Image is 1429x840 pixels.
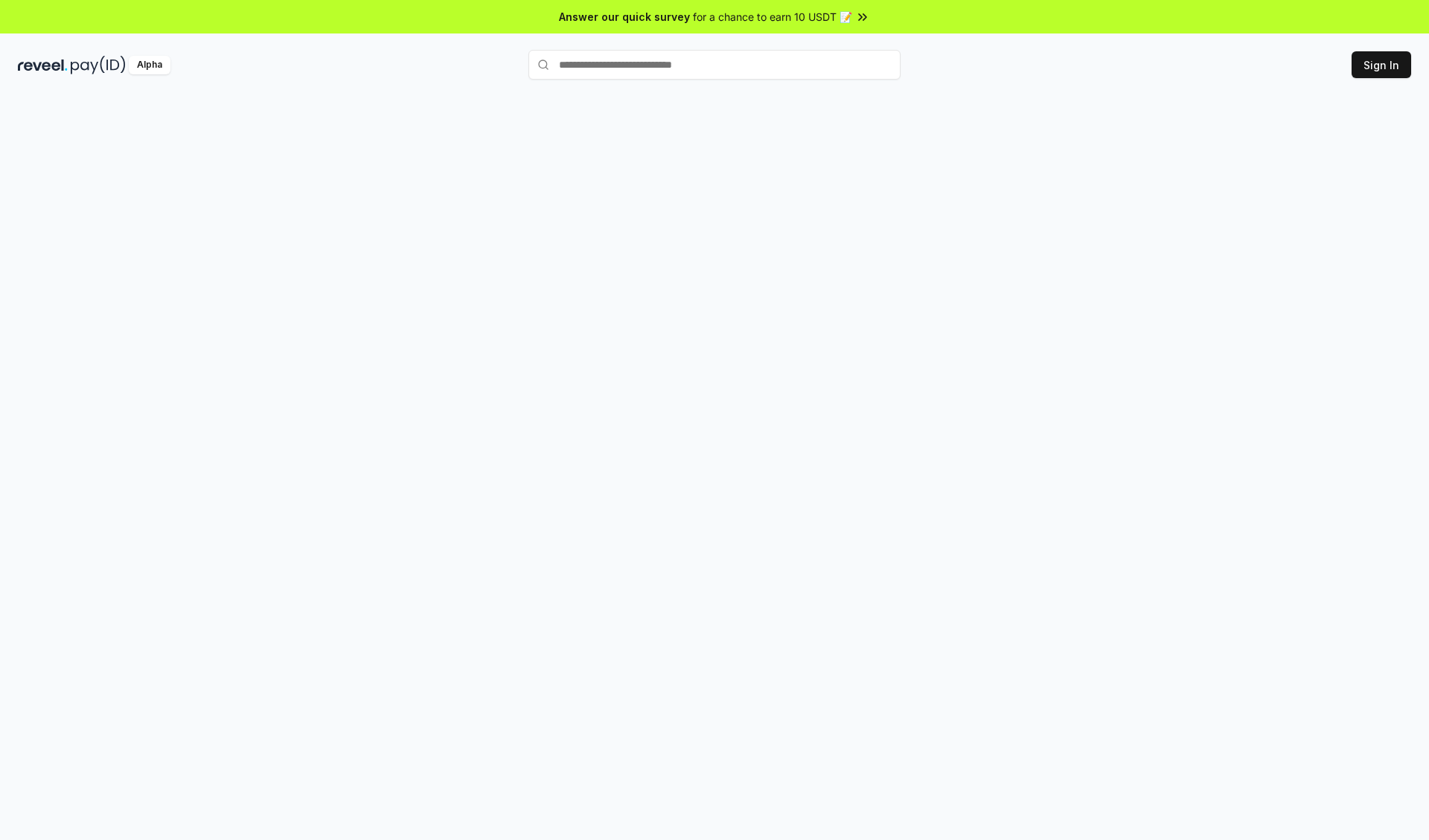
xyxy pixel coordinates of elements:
img: reveel_dark [18,56,68,74]
img: pay_id [71,56,126,74]
div: Alpha [129,56,170,74]
span: Answer our quick survey [559,9,690,25]
button: Sign In [1352,51,1411,78]
span: for a chance to earn 10 USDT 📝 [693,9,852,25]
